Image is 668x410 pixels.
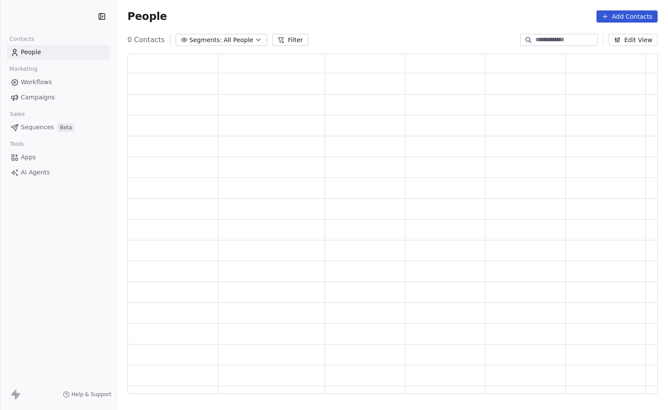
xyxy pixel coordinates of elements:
[63,391,111,398] a: Help & Support
[189,36,222,45] span: Segments:
[272,34,308,46] button: Filter
[596,10,658,23] button: Add Contacts
[7,75,110,89] a: Workflows
[57,123,75,132] span: Beta
[21,168,50,177] span: AI Agents
[7,45,110,59] a: People
[6,138,27,151] span: Tools
[6,62,41,75] span: Marketing
[7,120,110,134] a: SequencesBeta
[7,165,110,180] a: AI Agents
[127,35,165,45] span: 0 Contacts
[127,10,167,23] span: People
[21,153,36,162] span: Apps
[21,48,41,57] span: People
[21,123,54,132] span: Sequences
[21,78,52,87] span: Workflows
[6,33,38,46] span: Contacts
[7,150,110,164] a: Apps
[21,93,55,102] span: Campaigns
[224,36,253,45] span: All People
[72,391,111,398] span: Help & Support
[6,108,29,121] span: Sales
[7,90,110,105] a: Campaigns
[609,34,658,46] button: Edit View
